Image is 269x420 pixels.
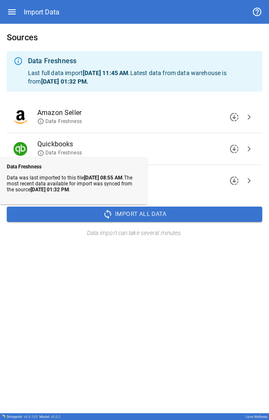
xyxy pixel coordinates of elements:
span: chevron_right [244,112,254,122]
img: Amazon Seller [14,110,27,124]
span: Data Freshness [37,118,82,125]
span: sync [103,209,113,219]
img: Drivepoint [2,414,5,418]
span: downloading [229,176,239,186]
b: [DATE] 08:55 AM [84,175,123,181]
b: [DATE] 01:32 PM [31,187,69,193]
h6: Sources [7,31,262,44]
span: Quickbooks [37,139,242,149]
b: [DATE] 01:32 PM . [41,78,88,85]
span: Data Freshness [37,149,82,157]
span: chevron_right [244,144,254,154]
div: Love Wellness [246,415,267,419]
b: Data Freshness [7,164,42,170]
div: Import Data [24,8,59,16]
img: Quickbooks [14,142,27,156]
span: chevron_right [244,176,254,186]
div: Data Freshness [28,56,255,66]
p: Last full data import . Latest data from data warehouse is from [28,69,255,86]
span: v 5.0.2 [51,415,61,419]
button: Import All Data [7,207,262,222]
div: Drivepoint [7,415,38,419]
span: Import All Data [115,209,166,219]
span: Amazon Seller [37,108,242,118]
h6: Data import can take several minutes. [7,229,262,238]
span: downloading [229,144,239,154]
span: The most recent data available for import was synced from the source . [7,175,132,193]
span: downloading [229,112,239,122]
div: Model [39,415,61,419]
span: v 6.0.105 [24,415,38,419]
span: Data was last imported to this file . [7,175,124,181]
b: [DATE] 11:45 AM [83,70,128,76]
